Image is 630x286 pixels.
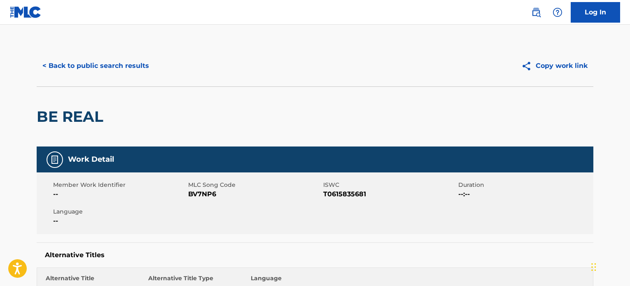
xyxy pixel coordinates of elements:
[589,246,630,286] iframe: Chat Widget
[53,189,186,199] span: --
[37,56,155,76] button: < Back to public search results
[323,181,456,189] span: ISWC
[549,4,566,21] div: Help
[591,255,596,279] div: Drag
[53,181,186,189] span: Member Work Identifier
[516,56,593,76] button: Copy work link
[10,6,42,18] img: MLC Logo
[458,181,591,189] span: Duration
[68,155,114,164] h5: Work Detail
[531,7,541,17] img: search
[553,7,562,17] img: help
[53,216,186,226] span: --
[45,251,585,259] h5: Alternative Titles
[323,189,456,199] span: T0615835681
[50,155,60,165] img: Work Detail
[188,181,321,189] span: MLC Song Code
[571,2,620,23] a: Log In
[458,189,591,199] span: --:--
[53,207,186,216] span: Language
[521,61,536,71] img: Copy work link
[528,4,544,21] a: Public Search
[188,189,321,199] span: BV7NP6
[37,107,107,126] h2: BE REAL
